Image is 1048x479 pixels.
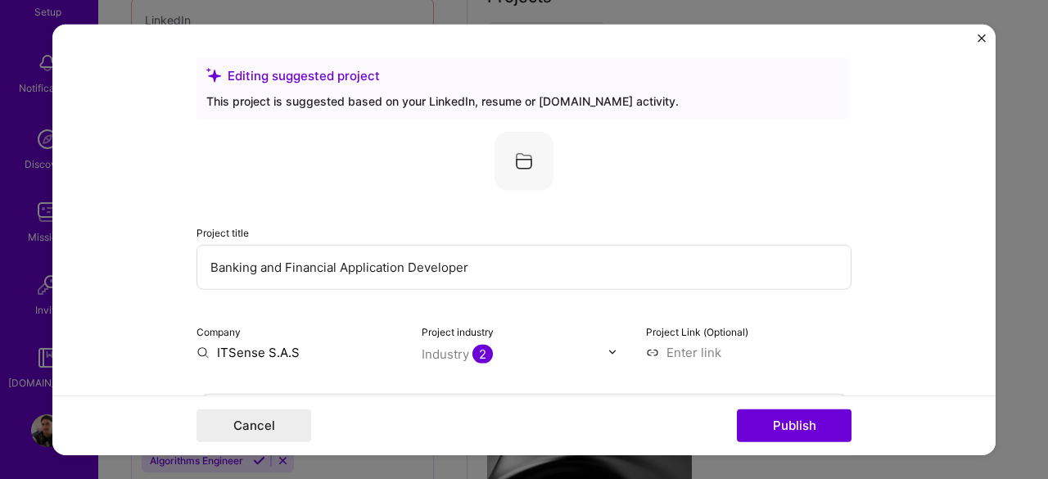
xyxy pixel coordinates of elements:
[495,131,553,190] img: Company logo
[737,409,851,442] button: Publish
[978,34,986,51] button: Close
[646,325,748,337] label: Project Link (Optional)
[472,344,493,363] span: 2
[206,66,838,84] div: Editing suggested project
[196,244,851,289] input: Enter the name of the project
[206,68,221,83] i: icon SuggestedTeams
[646,343,851,360] input: Enter link
[422,325,494,337] label: Project industry
[196,409,311,442] button: Cancel
[196,325,241,337] label: Company
[608,347,617,357] img: drop icon
[422,345,493,362] div: Industry
[206,92,838,109] div: This project is suggested based on your LinkedIn, resume or [DOMAIN_NAME] activity.
[196,226,249,238] label: Project title
[196,343,402,360] input: Enter name or website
